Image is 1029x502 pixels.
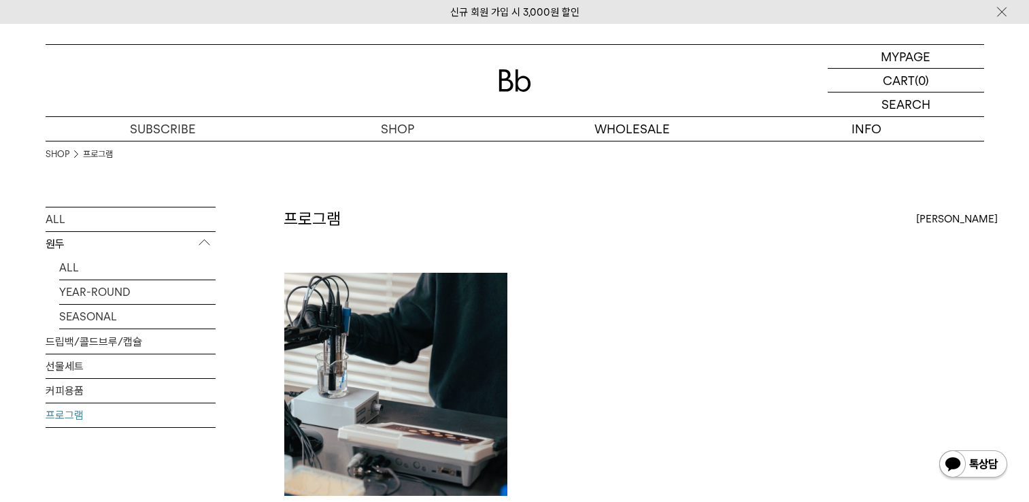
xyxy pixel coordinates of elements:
[883,69,915,92] p: CART
[881,45,930,68] p: MYPAGE
[59,280,216,304] a: YEAR-ROUND
[46,403,216,427] a: 프로그램
[83,148,113,161] a: 프로그램
[46,207,216,231] a: ALL
[284,207,341,231] h2: 프로그램
[499,69,531,92] img: 로고
[46,232,216,256] p: 원두
[749,117,984,141] p: INFO
[938,449,1009,482] img: 카카오톡 채널 1:1 채팅 버튼
[450,6,579,18] a: 신규 회원 가입 시 3,000원 할인
[881,93,930,116] p: SEARCH
[515,117,749,141] p: WHOLESALE
[828,69,984,93] a: CART (0)
[46,148,69,161] a: SHOP
[59,256,216,280] a: ALL
[46,379,216,403] a: 커피용품
[46,330,216,354] a: 드립백/콜드브루/캡슐
[915,69,929,92] p: (0)
[284,273,507,496] img: Bb 수질 분석 서비스
[828,45,984,69] a: MYPAGE
[280,117,515,141] a: SHOP
[46,117,280,141] a: SUBSCRIBE
[46,354,216,378] a: 선물세트
[59,305,216,329] a: SEASONAL
[916,211,998,227] span: [PERSON_NAME]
